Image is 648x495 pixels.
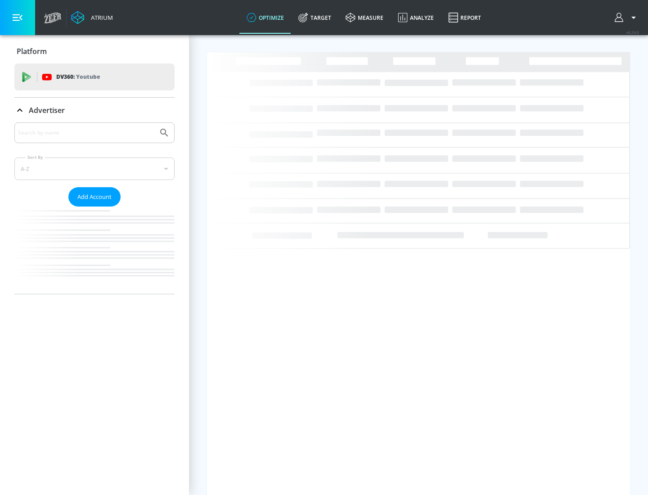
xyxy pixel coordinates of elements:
[441,1,488,34] a: Report
[56,72,100,82] p: DV360:
[17,46,47,56] p: Platform
[239,1,291,34] a: optimize
[14,98,175,123] div: Advertiser
[14,63,175,90] div: DV360: Youtube
[14,39,175,64] div: Platform
[68,187,121,207] button: Add Account
[18,127,154,139] input: Search by name
[26,154,45,160] label: Sort By
[76,72,100,81] p: Youtube
[14,157,175,180] div: A-Z
[77,192,112,202] span: Add Account
[87,13,113,22] div: Atrium
[71,11,113,24] a: Atrium
[391,1,441,34] a: Analyze
[14,207,175,294] nav: list of Advertiser
[14,122,175,294] div: Advertiser
[29,105,65,115] p: Advertiser
[626,30,639,35] span: v 4.24.0
[338,1,391,34] a: measure
[291,1,338,34] a: Target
